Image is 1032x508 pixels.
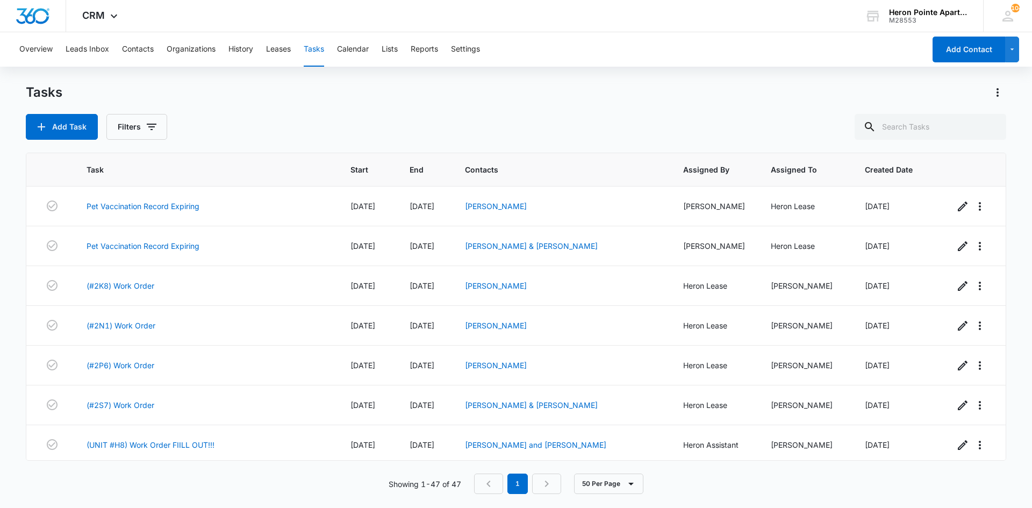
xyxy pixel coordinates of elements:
[865,164,913,175] span: Created Date
[683,164,729,175] span: Assigned By
[855,114,1006,140] input: Search Tasks
[865,400,890,410] span: [DATE]
[465,321,527,330] a: [PERSON_NAME]
[465,202,527,211] a: [PERSON_NAME]
[389,478,461,490] p: Showing 1-47 of 47
[771,439,839,450] div: [PERSON_NAME]
[989,84,1006,101] button: Actions
[410,361,434,370] span: [DATE]
[167,32,216,67] button: Organizations
[683,320,745,331] div: Heron Lease
[122,32,154,67] button: Contacts
[87,201,199,212] a: Pet Vaccination Record Expiring
[87,439,214,450] a: (UNIT #H8) Work Order FIILL OUT!!!
[465,440,606,449] a: [PERSON_NAME] and [PERSON_NAME]
[87,240,199,252] a: Pet Vaccination Record Expiring
[451,32,480,67] button: Settings
[683,439,745,450] div: Heron Assistant
[771,280,839,291] div: [PERSON_NAME]
[350,361,375,370] span: [DATE]
[683,360,745,371] div: Heron Lease
[350,440,375,449] span: [DATE]
[266,32,291,67] button: Leases
[683,240,745,252] div: [PERSON_NAME]
[465,241,598,251] a: [PERSON_NAME] & [PERSON_NAME]
[26,114,98,140] button: Add Task
[771,399,839,411] div: [PERSON_NAME]
[465,400,598,410] a: [PERSON_NAME] & [PERSON_NAME]
[350,321,375,330] span: [DATE]
[771,201,839,212] div: Heron Lease
[87,280,154,291] a: (#2K8) Work Order
[574,474,643,494] button: 50 Per Page
[771,360,839,371] div: [PERSON_NAME]
[19,32,53,67] button: Overview
[26,84,62,101] h1: Tasks
[410,202,434,211] span: [DATE]
[771,320,839,331] div: [PERSON_NAME]
[410,440,434,449] span: [DATE]
[865,321,890,330] span: [DATE]
[337,32,369,67] button: Calendar
[350,281,375,290] span: [DATE]
[507,474,528,494] em: 1
[683,280,745,291] div: Heron Lease
[683,399,745,411] div: Heron Lease
[1011,4,1020,12] div: notifications count
[865,440,890,449] span: [DATE]
[865,202,890,211] span: [DATE]
[889,17,967,24] div: account id
[465,361,527,370] a: [PERSON_NAME]
[382,32,398,67] button: Lists
[410,164,424,175] span: End
[683,201,745,212] div: [PERSON_NAME]
[933,37,1005,62] button: Add Contact
[350,164,368,175] span: Start
[1011,4,1020,12] span: 104
[87,320,155,331] a: (#2N1) Work Order
[350,241,375,251] span: [DATE]
[771,240,839,252] div: Heron Lease
[889,8,967,17] div: account name
[106,114,167,140] button: Filters
[228,32,253,67] button: History
[410,281,434,290] span: [DATE]
[411,32,438,67] button: Reports
[350,400,375,410] span: [DATE]
[87,164,309,175] span: Task
[82,10,105,21] span: CRM
[771,164,823,175] span: Assigned To
[865,361,890,370] span: [DATE]
[66,32,109,67] button: Leads Inbox
[865,241,890,251] span: [DATE]
[465,281,527,290] a: [PERSON_NAME]
[87,399,154,411] a: (#2S7) Work Order
[465,164,642,175] span: Contacts
[410,321,434,330] span: [DATE]
[350,202,375,211] span: [DATE]
[865,281,890,290] span: [DATE]
[87,360,154,371] a: (#2P6) Work Order
[410,241,434,251] span: [DATE]
[304,32,324,67] button: Tasks
[474,474,561,494] nav: Pagination
[410,400,434,410] span: [DATE]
